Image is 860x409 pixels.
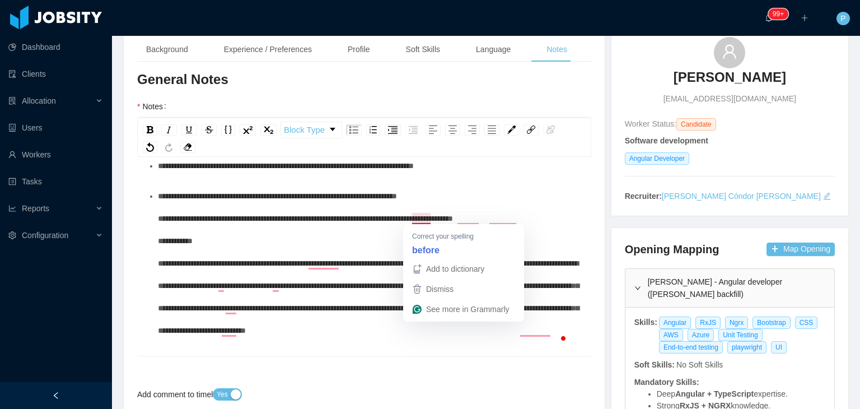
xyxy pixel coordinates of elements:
a: icon: pie-chartDashboard [8,36,103,58]
i: icon: right [634,285,641,291]
label: Add comment to timeline? [137,390,236,399]
i: icon: line-chart [8,204,16,212]
span: Allocation [22,96,56,105]
div: rdw-dropdown [281,122,342,138]
span: Candidate [676,118,716,131]
span: Azure [688,329,714,341]
div: Bold [143,124,157,136]
span: Reports [22,204,49,213]
a: icon: userWorkers [8,143,103,166]
span: UI [771,341,787,354]
div: Language [467,37,520,62]
span: Angular [659,317,691,329]
div: rdw-textalign-control [423,122,502,138]
div: icon: right[PERSON_NAME] - Angular developer ([PERSON_NAME] backfill) [625,269,834,307]
div: rdw-list-control [344,122,423,138]
span: Unit Testing [718,329,762,341]
span: P [840,12,845,25]
div: Unlink [543,124,558,136]
div: Link [524,124,539,136]
div: rdw-color-picker [502,122,521,138]
a: [PERSON_NAME] Cóndor [PERSON_NAME] [662,192,821,201]
span: Ngrx [725,317,748,329]
div: rdw-inline-control [141,122,279,138]
strong: Angular + TypeScript [675,389,754,398]
div: Right [465,124,480,136]
a: Block Type [281,122,342,138]
span: AWS [659,329,683,341]
div: Monospace [221,124,235,136]
h3: [PERSON_NAME] [674,68,786,86]
span: RxJS [695,317,721,329]
span: Angular Developer [625,152,689,165]
div: Indent [385,124,401,136]
span: Block Type [284,119,325,141]
span: End-to-end testing [659,341,723,354]
span: [EMAIL_ADDRESS][DOMAIN_NAME] [663,93,796,105]
div: Italic [161,124,177,136]
span: Bootstrap [752,317,790,329]
a: [PERSON_NAME] [674,68,786,93]
span: Worker Status: [625,119,676,128]
div: Experience / Preferences [215,37,321,62]
h4: Opening Mapping [625,241,719,257]
div: Notes [537,37,576,62]
sup: 1723 [768,8,788,20]
div: To enrich screen reader interactions, please activate Accessibility in Grammarly extension settings [146,155,583,351]
div: rdw-wrapper [137,118,591,356]
label: Notes [137,102,171,111]
div: Remove [180,142,195,153]
i: icon: edit [823,192,831,200]
div: Profile [339,37,379,62]
i: icon: plus [801,14,808,22]
h3: General Notes [137,71,591,89]
div: rdw-remove-control [178,142,198,153]
strong: Soft Skills: [634,360,675,369]
i: icon: bell [765,14,773,22]
button: icon: plusMap Opening [766,243,835,256]
i: icon: user [722,44,737,59]
div: Left [426,124,441,136]
i: icon: setting [8,231,16,239]
div: rdw-link-control [521,122,560,138]
strong: Recruiter: [625,192,662,201]
div: Unordered [346,124,362,136]
div: Underline [181,124,197,136]
div: Background [137,37,197,62]
div: Strikethrough [202,124,217,136]
div: Ordered [366,124,380,136]
div: Subscript [260,124,277,136]
div: rdw-block-control [279,122,344,138]
span: Configuration [22,231,68,240]
div: Superscript [240,124,256,136]
strong: Software development [625,136,708,145]
div: Soft Skills [397,37,449,62]
div: Center [445,124,460,136]
a: icon: profileTasks [8,170,103,193]
a: icon: robotUsers [8,117,103,139]
i: icon: solution [8,97,16,105]
strong: Skills: [634,318,657,327]
li: Deep expertise. [657,388,825,400]
div: Undo [143,142,157,153]
div: rdw-toolbar [137,118,591,157]
span: Yes [217,389,228,400]
div: rdw-history-control [141,142,178,153]
div: No Soft Skills [676,359,724,371]
strong: Mandatory Skills: [634,378,699,387]
div: Justify [484,124,499,136]
div: Outdent [405,124,421,136]
span: playwright [727,341,766,354]
span: CSS [795,317,818,329]
div: Redo [162,142,176,153]
a: icon: auditClients [8,63,103,85]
